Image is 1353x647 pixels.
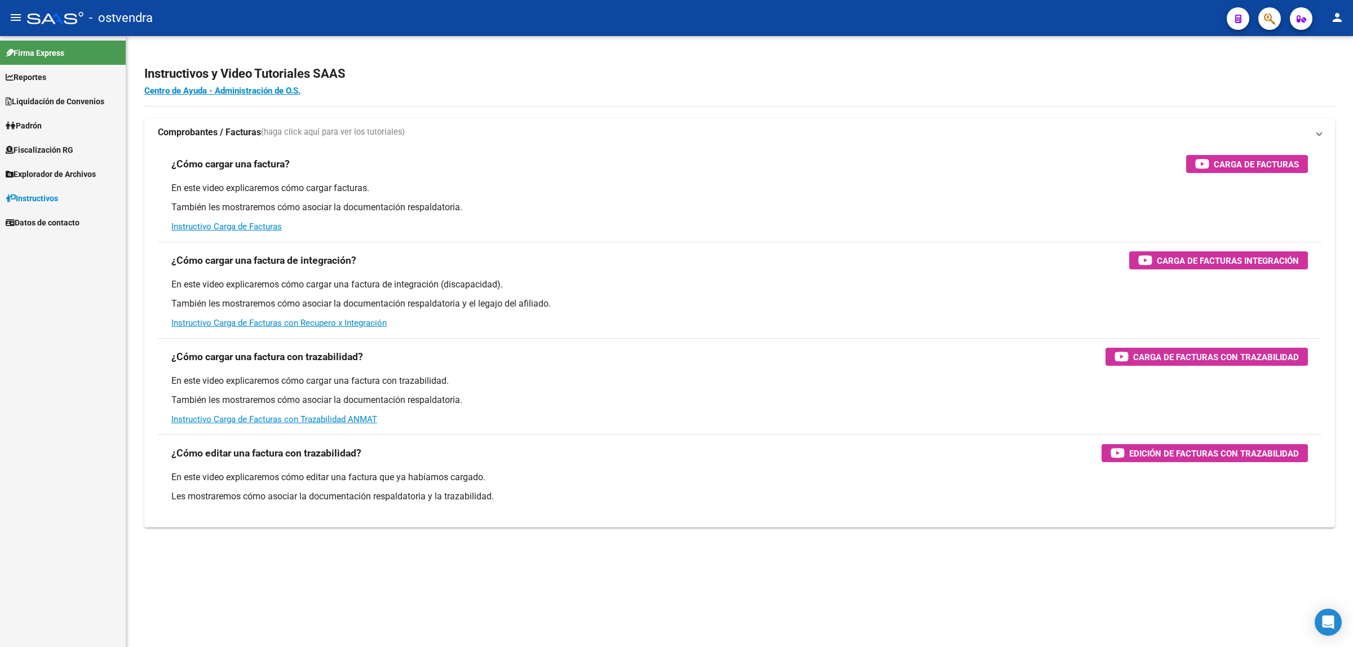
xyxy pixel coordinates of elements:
span: Padrón [6,119,42,132]
p: En este video explicaremos cómo cargar una factura con trazabilidad. [171,375,1308,387]
span: Reportes [6,71,46,83]
span: Carga de Facturas [1214,157,1299,171]
h3: ¿Cómo cargar una factura? [171,156,290,172]
span: Liquidación de Convenios [6,95,104,108]
a: Instructivo Carga de Facturas [171,221,282,232]
span: Fiscalización RG [6,144,73,156]
span: (haga click aquí para ver los tutoriales) [261,126,405,139]
p: También les mostraremos cómo asociar la documentación respaldatoria. [171,394,1308,406]
a: Instructivo Carga de Facturas con Trazabilidad ANMAT [171,414,377,424]
p: En este video explicaremos cómo cargar una factura de integración (discapacidad). [171,278,1308,291]
h3: ¿Cómo editar una factura con trazabilidad? [171,445,361,461]
span: Instructivos [6,192,58,205]
button: Carga de Facturas Integración [1129,251,1308,269]
span: Explorador de Archivos [6,168,96,180]
strong: Comprobantes / Facturas [158,126,261,139]
mat-icon: menu [9,11,23,24]
button: Carga de Facturas con Trazabilidad [1106,348,1308,366]
h2: Instructivos y Video Tutoriales SAAS [144,63,1335,85]
p: También les mostraremos cómo asociar la documentación respaldatoria y el legajo del afiliado. [171,298,1308,310]
a: Centro de Ayuda - Administración de O.S. [144,86,300,96]
h3: ¿Cómo cargar una factura de integración? [171,252,356,268]
span: Carga de Facturas con Trazabilidad [1133,350,1299,364]
span: Datos de contacto [6,216,79,229]
span: Edición de Facturas con Trazabilidad [1129,446,1299,460]
div: Open Intercom Messenger [1315,609,1342,636]
button: Carga de Facturas [1186,155,1308,173]
a: Instructivo Carga de Facturas con Recupero x Integración [171,318,387,328]
mat-expansion-panel-header: Comprobantes / Facturas(haga click aquí para ver los tutoriales) [144,119,1335,146]
p: Les mostraremos cómo asociar la documentación respaldatoria y la trazabilidad. [171,490,1308,503]
h3: ¿Cómo cargar una factura con trazabilidad? [171,349,363,365]
p: En este video explicaremos cómo editar una factura que ya habíamos cargado. [171,471,1308,484]
div: Comprobantes / Facturas(haga click aquí para ver los tutoriales) [144,146,1335,528]
button: Edición de Facturas con Trazabilidad [1102,444,1308,462]
mat-icon: person [1330,11,1344,24]
span: Carga de Facturas Integración [1157,254,1299,268]
span: Firma Express [6,47,64,59]
p: En este video explicaremos cómo cargar facturas. [171,182,1308,194]
span: - ostvendra [89,6,153,30]
p: También les mostraremos cómo asociar la documentación respaldatoria. [171,201,1308,214]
